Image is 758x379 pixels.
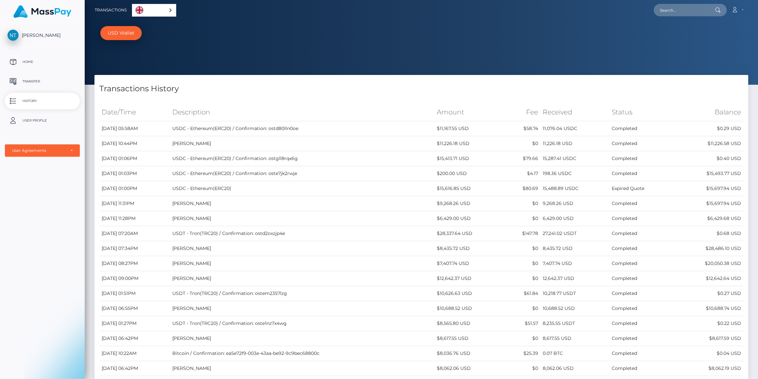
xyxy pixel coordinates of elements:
[505,286,540,301] td: $61.84
[505,256,540,271] td: $0
[7,57,77,67] p: Home
[7,116,77,125] p: User Profile
[170,346,434,361] td: Bitcoin / Confirmation: ea5e72f9-003e-43aa-be92-9c9bec68800c
[99,346,170,361] td: [DATE] 10:22AM
[5,93,80,109] a: History
[540,211,609,226] td: 6,429.00 USD
[435,301,505,316] td: $10,688.52 USD
[435,346,505,361] td: $8,036.76 USD
[540,361,609,376] td: 8,062.06 USD
[609,301,673,316] td: Completed
[673,226,743,241] td: $0.68 USD
[170,151,434,166] td: USDC - Ethereum(ERC20) / Confirmation: ostgll8rqx6g
[5,73,80,90] a: Transfer
[609,211,673,226] td: Completed
[673,316,743,331] td: $0.22 USD
[170,301,434,316] td: [PERSON_NAME]
[505,331,540,346] td: $0
[540,166,609,181] td: 198.36 USDC
[540,331,609,346] td: 8,617.55 USD
[505,241,540,256] td: $0
[609,151,673,166] td: Completed
[673,241,743,256] td: $28,486.10 USD
[170,331,434,346] td: [PERSON_NAME]
[99,226,170,241] td: [DATE] 07:20AM
[170,166,434,181] td: USDC - Ethereum(ERC20) / Confirmation: oste7jk2rwje
[609,271,673,286] td: Completed
[435,271,505,286] td: $12,642.37 USD
[170,103,434,121] th: Description
[505,166,540,181] td: $4.17
[435,166,505,181] td: $200.00 USD
[99,166,170,181] td: [DATE] 01:03PM
[609,121,673,136] td: Completed
[435,256,505,271] td: $7,407.74 USD
[435,103,505,121] th: Amount
[609,226,673,241] td: Completed
[12,148,65,153] div: User Agreements
[132,4,176,17] aside: Language selected: English
[673,361,743,376] td: $8,062.19 USD
[609,361,673,376] td: Completed
[505,151,540,166] td: $79.66
[99,361,170,376] td: [DATE] 06:42PM
[435,286,505,301] td: $10,626.63 USD
[5,144,80,157] button: User Agreements
[540,316,609,331] td: 8,235.55 USDT
[99,83,743,95] h4: Transactions History
[505,226,540,241] td: $147.78
[170,226,434,241] td: USDT - Tron(TRC20) / Confirmation: ostd2oxzjp4e
[99,211,170,226] td: [DATE] 11:28PM
[540,196,609,211] td: 9,268.26 USD
[170,196,434,211] td: [PERSON_NAME]
[505,121,540,136] td: $58.74
[673,271,743,286] td: $12,642.64 USD
[673,166,743,181] td: $15,493.77 USD
[540,136,609,151] td: 11,226.18 USD
[609,286,673,301] td: Completed
[99,196,170,211] td: [DATE] 11:31PM
[435,136,505,151] td: $11,226.18 USD
[435,196,505,211] td: $9,268.26 USD
[673,151,743,166] td: $0.40 USD
[673,286,743,301] td: $0.27 USD
[435,121,505,136] td: $11,167.55 USD
[170,121,434,136] td: USDC - Ethereum(ERC20) / Confirmation: ostd80lln0oe
[435,211,505,226] td: $6,429.00 USD
[673,103,743,121] th: Balance
[13,5,71,18] img: MassPay
[540,121,609,136] td: 11,076.04 USDC
[170,136,434,151] td: [PERSON_NAME]
[170,211,434,226] td: [PERSON_NAME]
[132,4,176,17] div: Language
[673,256,743,271] td: $20,050.38 USD
[673,196,743,211] td: $15,697.94 USD
[170,361,434,376] td: [PERSON_NAME]
[99,271,170,286] td: [DATE] 09:00PM
[7,96,77,106] p: History
[609,103,673,121] th: Status
[132,4,176,16] a: English
[99,136,170,151] td: [DATE] 10:44PM
[505,103,540,121] th: Fee
[609,256,673,271] td: Completed
[99,256,170,271] td: [DATE] 08:27PM
[609,316,673,331] td: Completed
[505,346,540,361] td: $25.39
[99,286,170,301] td: [DATE] 01:51PM
[673,211,743,226] td: $6,429.68 USD
[540,151,609,166] td: 15,287.41 USDC
[540,346,609,361] td: 0.07 BTC
[609,241,673,256] td: Completed
[99,301,170,316] td: [DATE] 06:55PM
[100,26,142,40] a: USD Wallet
[609,346,673,361] td: Completed
[654,4,715,16] input: Search...
[99,103,170,121] th: Date/Time
[505,316,540,331] td: $51.57
[170,286,434,301] td: USDT - Tron(TRC20) / Confirmation: ostem2357lzg
[435,331,505,346] td: $8,617.55 USD
[170,316,434,331] td: USDT - Tron(TRC20) / Confirmation: oste1nz7x4wg
[540,103,609,121] th: Received
[540,181,609,196] td: 15,488.89 USDC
